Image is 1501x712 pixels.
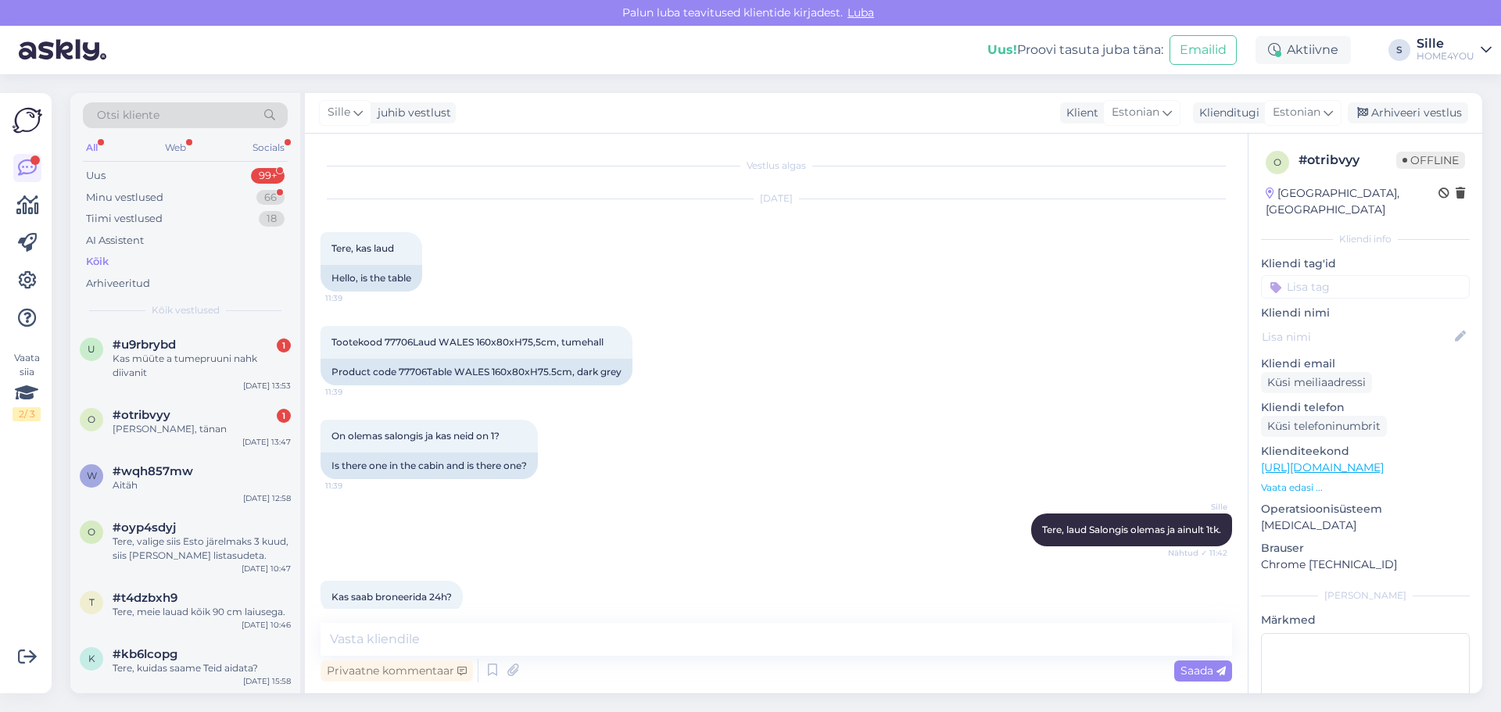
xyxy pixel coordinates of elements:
[1274,156,1281,168] span: o
[1261,556,1470,573] p: Chrome [TECHNICAL_ID]
[1170,35,1237,65] button: Emailid
[251,168,285,184] div: 99+
[162,138,189,158] div: Web
[113,591,177,605] span: #t4dzbxh9
[1348,102,1468,123] div: Arhiveeri vestlus
[1417,38,1474,50] div: Sille
[1388,39,1410,61] div: S
[97,107,159,123] span: Otsi kliente
[1193,105,1259,121] div: Klienditugi
[243,380,291,392] div: [DATE] 13:53
[88,526,95,538] span: o
[113,605,291,619] div: Tere, meie lauad kõik 90 cm laiusega.
[1060,105,1098,121] div: Klient
[242,563,291,574] div: [DATE] 10:47
[1168,547,1227,559] span: Nähtud ✓ 11:42
[321,191,1232,206] div: [DATE]
[256,190,285,206] div: 66
[331,430,500,442] span: On olemas salongis ja kas neid on 1?
[325,292,384,304] span: 11:39
[1396,152,1465,169] span: Offline
[249,138,288,158] div: Socials
[1042,524,1221,535] span: Tere, laud Salongis olemas ja ainult 1tk.
[1180,664,1226,678] span: Saada
[1261,443,1470,460] p: Klienditeekond
[113,647,177,661] span: #kb6lcopg
[1417,38,1492,63] a: SilleHOME4YOU
[331,242,394,254] span: Tere, kas laud
[1261,501,1470,517] p: Operatsioonisüsteem
[277,409,291,423] div: 1
[13,351,41,421] div: Vaata siia
[321,265,422,292] div: Hello, is the table
[987,41,1163,59] div: Proovi tasuta juba täna:
[1261,460,1384,474] a: [URL][DOMAIN_NAME]
[321,159,1232,173] div: Vestlus algas
[113,661,291,675] div: Tere, kuidas saame Teid aidata?
[371,105,451,121] div: juhib vestlust
[88,343,95,355] span: u
[321,660,473,682] div: Privaatne kommentaar
[331,336,604,348] span: Tootekood 77706Laud WALES 160x80xH75,5cm, tumehall
[86,168,106,184] div: Uus
[1261,372,1372,393] div: Küsi meiliaadressi
[325,386,384,398] span: 11:39
[321,359,632,385] div: Product code 77706Table WALES 160x80xH75.5cm, dark grey
[1266,185,1438,218] div: [GEOGRAPHIC_DATA], [GEOGRAPHIC_DATA]
[13,407,41,421] div: 2 / 3
[1261,481,1470,495] p: Vaata edasi ...
[86,233,144,249] div: AI Assistent
[1261,305,1470,321] p: Kliendi nimi
[113,521,176,535] span: #oyp4sdyj
[1261,540,1470,556] p: Brauser
[88,413,95,425] span: o
[321,453,538,479] div: Is there one in the cabin and is there one?
[1261,612,1470,628] p: Märkmed
[1261,589,1470,603] div: [PERSON_NAME]
[83,138,101,158] div: All
[242,619,291,631] div: [DATE] 10:46
[1261,256,1470,272] p: Kliendi tag'id
[113,464,193,478] span: #wqh857mw
[843,5,879,20] span: Luba
[1112,104,1159,121] span: Estonian
[113,408,170,422] span: #otribvyy
[86,190,163,206] div: Minu vestlused
[1261,399,1470,416] p: Kliendi telefon
[152,303,220,317] span: Kõik vestlused
[1299,151,1396,170] div: # otribvyy
[243,492,291,504] div: [DATE] 12:58
[113,535,291,563] div: Tere, valige siis Esto järelmaks 3 kuud, siis [PERSON_NAME] listasudeta.
[86,254,109,270] div: Kõik
[259,211,285,227] div: 18
[1256,36,1351,64] div: Aktiivne
[1261,517,1470,534] p: [MEDICAL_DATA]
[277,338,291,352] div: 1
[1261,232,1470,246] div: Kliendi info
[1169,501,1227,513] span: Sille
[1261,275,1470,299] input: Lisa tag
[1273,104,1320,121] span: Estonian
[1417,50,1474,63] div: HOME4YOU
[1261,416,1387,437] div: Küsi telefoninumbrit
[113,478,291,492] div: Aitäh
[86,276,150,292] div: Arhiveeritud
[1261,356,1470,372] p: Kliendi email
[1262,328,1452,345] input: Lisa nimi
[987,42,1017,57] b: Uus!
[113,422,291,436] div: [PERSON_NAME], tänan
[113,338,176,352] span: #u9rbrybd
[113,352,291,380] div: Kas müüte a tumepruuni nahk diivanit
[87,470,97,481] span: w
[86,211,163,227] div: Tiimi vestlused
[328,104,350,121] span: Sille
[242,436,291,448] div: [DATE] 13:47
[325,480,384,492] span: 11:39
[13,106,42,135] img: Askly Logo
[88,653,95,664] span: k
[243,675,291,687] div: [DATE] 15:58
[89,596,95,608] span: t
[331,591,452,603] span: Kas saab broneerida 24h?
